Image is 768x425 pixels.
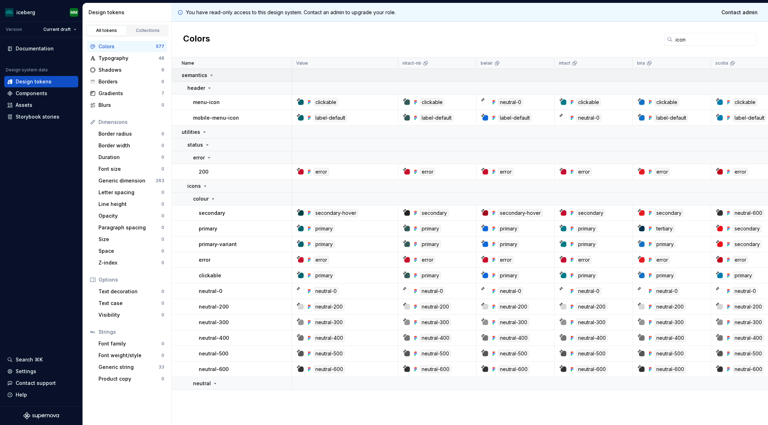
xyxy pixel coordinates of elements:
div: 0 [161,376,164,382]
div: neutral-400 [733,334,764,342]
a: Space0 [96,245,167,257]
div: 0 [161,236,164,242]
div: Text case [98,300,161,307]
div: neutral-300 [655,318,686,326]
div: 0 [161,102,164,108]
div: neutral-200 [576,303,607,311]
div: 0 [161,213,164,219]
a: Letter spacing0 [96,187,167,198]
div: Font family [98,340,161,347]
div: 0 [161,79,164,85]
div: primary [420,272,441,279]
div: clickable [733,98,757,106]
div: Storybook stories [16,113,59,120]
p: Value [296,60,308,66]
div: neutral-300 [498,318,529,326]
div: Generic dimension [98,177,156,184]
div: primary [655,272,676,279]
div: Documentation [16,45,54,52]
div: Duration [98,154,161,161]
div: Paragraph spacing [98,224,161,231]
div: neutral-500 [420,350,451,358]
a: Typography48 [87,53,167,64]
div: 7 [161,91,164,96]
div: neutral-300 [420,318,451,326]
div: Typography [98,55,159,62]
div: 0 [161,154,164,160]
div: 263 [156,178,164,184]
a: Line height0 [96,198,167,210]
div: 0 [161,131,164,137]
div: neutral-300 [576,318,607,326]
a: Size0 [96,234,167,245]
p: neutral-600 [199,366,229,373]
p: 200 [199,168,208,175]
div: neutral-600 [655,365,686,373]
div: primary [576,272,597,279]
div: neutral-600 [733,365,764,373]
p: neutral-300 [199,319,229,326]
p: icons [187,182,201,190]
div: Search ⌘K [16,356,43,363]
button: Contact support [4,377,78,389]
a: Design tokens [4,76,78,87]
p: menu-icon [193,99,220,106]
a: Paragraph spacing0 [96,222,167,233]
div: Colors [98,43,156,50]
div: Generic string [98,364,159,371]
div: primary [314,225,335,233]
div: neutral-0 [498,98,523,106]
div: primary [498,272,519,279]
div: secondary [576,209,605,217]
div: label-default [314,114,347,122]
div: neutral-300 [733,318,764,326]
p: mobile-menu-icon [193,114,239,121]
a: Contact admin [717,6,762,19]
div: Line height [98,201,161,208]
button: Help [4,389,78,401]
div: neutral-500 [655,350,686,358]
div: Shadows [98,66,161,73]
p: neutral-0 [199,288,222,295]
div: Gradients [98,90,161,97]
div: neutral-200 [498,303,529,311]
p: secondary [199,209,225,217]
p: clickable [199,272,221,279]
div: label-default [733,114,766,122]
div: 0 [161,341,164,347]
div: error [733,256,748,264]
p: neutral [193,380,211,387]
a: Settings [4,366,78,377]
div: Opacity [98,212,161,219]
div: neutral-600 [576,365,608,373]
div: neutral-500 [498,350,529,358]
div: neutral-200 [420,303,451,311]
div: label-default [420,114,453,122]
div: label-default [498,114,532,122]
p: You have read-only access to this design system. Contact an admin to upgrade your role. [186,9,396,16]
div: 48 [159,55,164,61]
a: Z-index0 [96,257,167,268]
p: primary-variant [199,241,237,248]
div: primary [655,240,676,248]
div: neutral-0 [498,287,523,295]
div: Design tokens [16,78,52,85]
p: primary [199,225,217,232]
div: error [498,168,513,176]
p: neutral-200 [199,303,229,310]
p: colour [193,195,209,202]
div: tertiary [655,225,674,233]
div: Settings [16,368,36,375]
div: 0 [161,300,164,306]
div: error [314,256,329,264]
div: Contact support [16,380,56,387]
p: intact-nb [402,60,421,66]
div: Border width [98,142,161,149]
div: primary [314,240,335,248]
p: header [187,85,205,92]
div: Design tokens [89,9,169,16]
div: 0 [161,353,164,358]
h2: Colors [183,33,210,46]
a: Storybook stories [4,111,78,122]
div: 33 [159,364,164,370]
